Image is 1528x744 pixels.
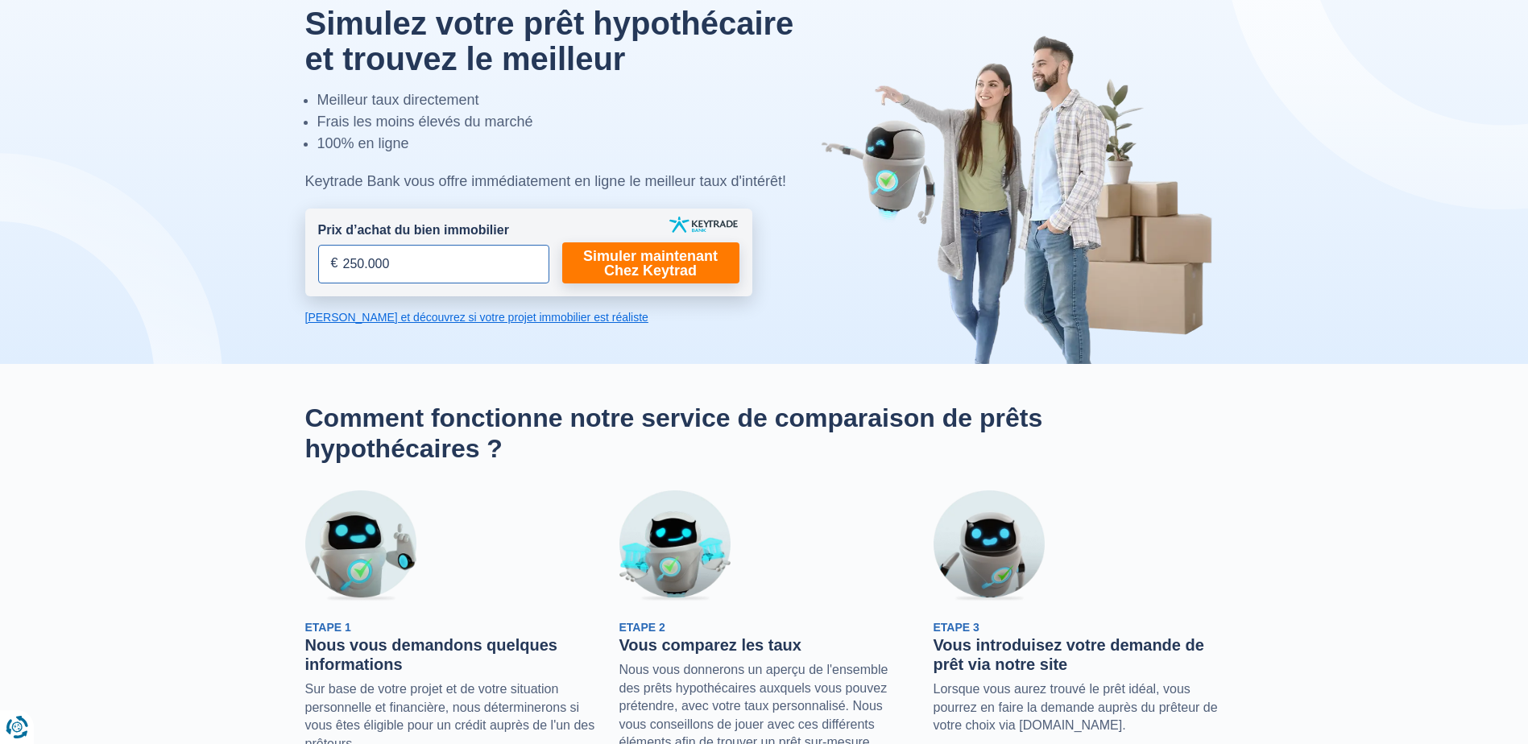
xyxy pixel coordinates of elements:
[317,111,831,133] li: Frais les moins élevés du marché
[619,490,731,601] img: Etape 2
[305,621,351,634] span: Etape 1
[669,217,738,233] img: keytrade
[619,621,665,634] span: Etape 2
[305,635,595,674] h3: Nous vous demandons quelques informations
[934,680,1224,734] p: Lorsque vous aurez trouvé le prêt idéal, vous pourrez en faire la demande auprès du prêteur de vo...
[934,635,1224,674] h3: Vous introduisez votre demande de prêt via notre site
[619,635,909,655] h3: Vous comparez les taux
[331,254,338,273] span: €
[305,403,1224,465] h2: Comment fonctionne notre service de comparaison de prêts hypothécaires ?
[317,133,831,155] li: 100% en ligne
[934,490,1045,601] img: Etape 3
[318,221,509,240] label: Prix d’achat du bien immobilier
[305,309,752,325] a: [PERSON_NAME] et découvrez si votre projet immobilier est réaliste
[305,490,416,601] img: Etape 1
[934,621,979,634] span: Etape 3
[562,242,739,283] a: Simuler maintenant Chez Keytrad
[305,171,831,192] div: Keytrade Bank vous offre immédiatement en ligne le meilleur taux d'intérêt!
[305,6,831,76] h1: Simulez votre prêt hypothécaire et trouvez le meilleur
[821,34,1224,364] img: image-hero
[317,89,831,111] li: Meilleur taux directement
